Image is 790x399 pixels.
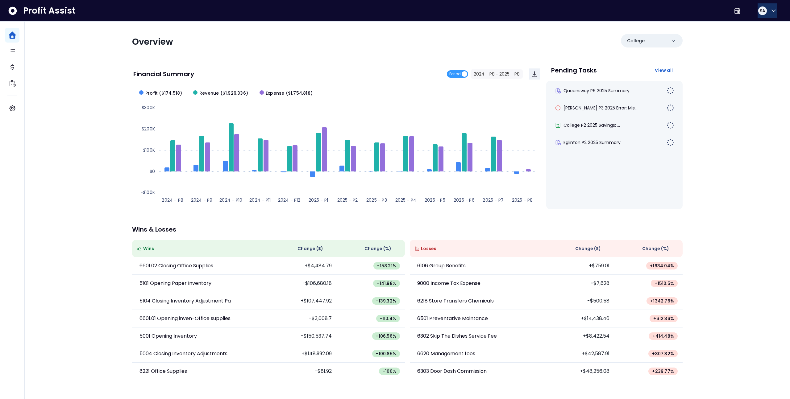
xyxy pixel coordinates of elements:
text: 2025 - P5 [425,197,445,203]
p: 6601.02 Closing Office Supplies [139,262,213,269]
span: Expense ($1,754,818) [266,90,313,97]
button: View all [650,65,678,76]
img: Not yet Started [667,87,674,94]
p: 6303 Door Dash Commission [417,368,487,375]
text: 2024 - P11 [249,197,271,203]
span: [PERSON_NAME] P3 2025 Error: Mis... [563,105,638,111]
span: + 1634.04 % [650,263,674,269]
img: Not yet Started [667,104,674,112]
text: 2025 - P7 [483,197,504,203]
td: +$107,447.92 [268,292,337,310]
text: -$100K [140,189,155,195]
p: 5104 Closing Inventory Adjustment Pa [139,297,231,305]
text: 2025 - P8 [512,197,533,203]
text: $0 [150,168,155,175]
p: Pending Tasks [551,67,597,73]
img: Not yet Started [667,139,674,146]
p: 6106 Group Benefits [417,262,466,269]
span: + 307.32 % [652,351,674,357]
span: SA [760,8,765,14]
p: 5004 Closing Inventory Adjustments [139,350,227,357]
p: 6501 Preventative Maintance [417,315,488,322]
p: 6620 Management fees [417,350,475,357]
p: Financial Summary [133,71,194,77]
span: Wins [143,245,154,252]
span: Change ( $ ) [297,245,323,252]
span: + 414.48 % [652,333,674,339]
img: Not yet Started [667,121,674,129]
span: Losses [421,245,436,252]
p: College [627,38,645,44]
p: 9000 Income Tax Expense [417,280,480,287]
p: 5101 Opening Paper Inventory [139,280,211,287]
span: Change ( $ ) [575,245,601,252]
span: Profit ($174,518) [145,90,182,97]
span: Period [449,70,461,78]
text: 2025 - P6 [454,197,475,203]
span: -139.32 % [376,298,396,304]
td: -$81.92 [268,363,337,380]
span: + 1510.5 % [655,280,674,286]
span: -141.98 % [377,280,396,286]
text: 2025 - P1 [309,197,328,203]
span: -100 % [383,368,396,374]
span: Revenue ($1,929,336) [199,90,248,97]
text: 2024 - P12 [278,197,301,203]
td: +$48,256.08 [546,363,614,380]
td: -$150,537.74 [268,327,337,345]
text: $100K [143,147,155,153]
button: Download [529,68,540,80]
p: 6302 Skip The Dishes Service Fee [417,332,497,340]
span: Profit Assist [23,5,75,16]
td: +$42,587.91 [546,345,614,363]
text: $300K [142,105,155,111]
td: +$14,438.46 [546,310,614,327]
span: Change (%) [364,245,391,252]
text: 2024 - P8 [162,197,183,203]
text: 2025 - P4 [395,197,417,203]
span: Queensway P6 2025 Summary [563,88,630,94]
td: -$106,680.18 [268,275,337,292]
td: +$1,114.29 [546,380,614,398]
span: Overview [132,36,173,48]
button: 2024 - P8 ~ 2025 - P8 [471,69,523,79]
span: + 1342.76 % [650,298,674,304]
td: -$3,008.7 [268,310,337,327]
span: -106.56 % [376,333,396,339]
span: Eglinton P2 2025 Summary [563,139,621,146]
td: +$148,992.09 [268,345,337,363]
text: $200K [142,126,155,132]
p: 8221 Office Supplies [139,368,187,375]
span: + 612.36 % [653,315,674,322]
p: Wins & Losses [132,226,683,232]
p: 6218 Store Transfers Chemicals [417,297,494,305]
text: 2025 - P2 [337,197,358,203]
td: +$4,484.79 [268,257,337,275]
span: Change (%) [642,245,669,252]
span: + 239.77 % [652,368,674,374]
text: 2024 - P9 [191,197,213,203]
td: +$7,628 [546,275,614,292]
td: +$759.01 [546,257,614,275]
span: College P2 2025 Savings: ... [563,122,620,128]
text: 2025 - P3 [366,197,387,203]
td: +$8,422.54 [546,327,614,345]
p: 5001 Opening Inventory [139,332,197,340]
p: 6601.01 Opening inven-Office supplies [139,315,231,322]
text: 2024 - P10 [219,197,242,203]
span: View all [655,67,673,73]
td: -$500.58 [546,292,614,310]
td: -$95.13 [268,380,337,398]
span: -100.85 % [376,351,396,357]
span: -158.21 % [377,263,396,269]
span: -110.4 % [380,315,396,322]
